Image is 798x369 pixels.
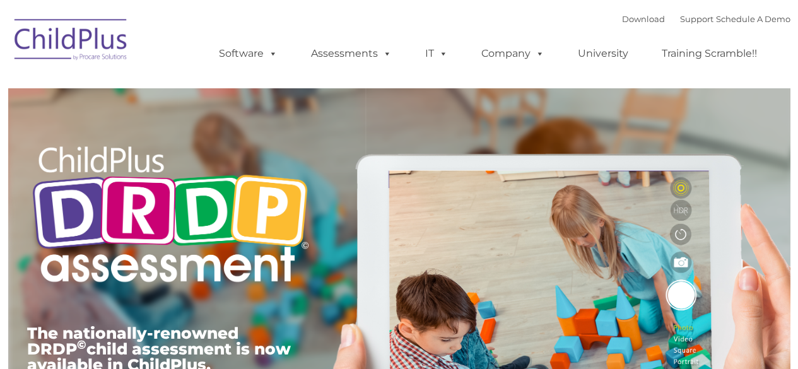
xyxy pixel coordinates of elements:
[622,14,790,24] font: |
[469,41,557,66] a: Company
[716,14,790,24] a: Schedule A Demo
[680,14,713,24] a: Support
[27,129,314,303] img: Copyright - DRDP Logo Light
[298,41,404,66] a: Assessments
[649,41,770,66] a: Training Scramble!!
[565,41,641,66] a: University
[622,14,665,24] a: Download
[8,10,134,73] img: ChildPlus by Procare Solutions
[206,41,290,66] a: Software
[413,41,461,66] a: IT
[77,337,86,352] sup: ©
